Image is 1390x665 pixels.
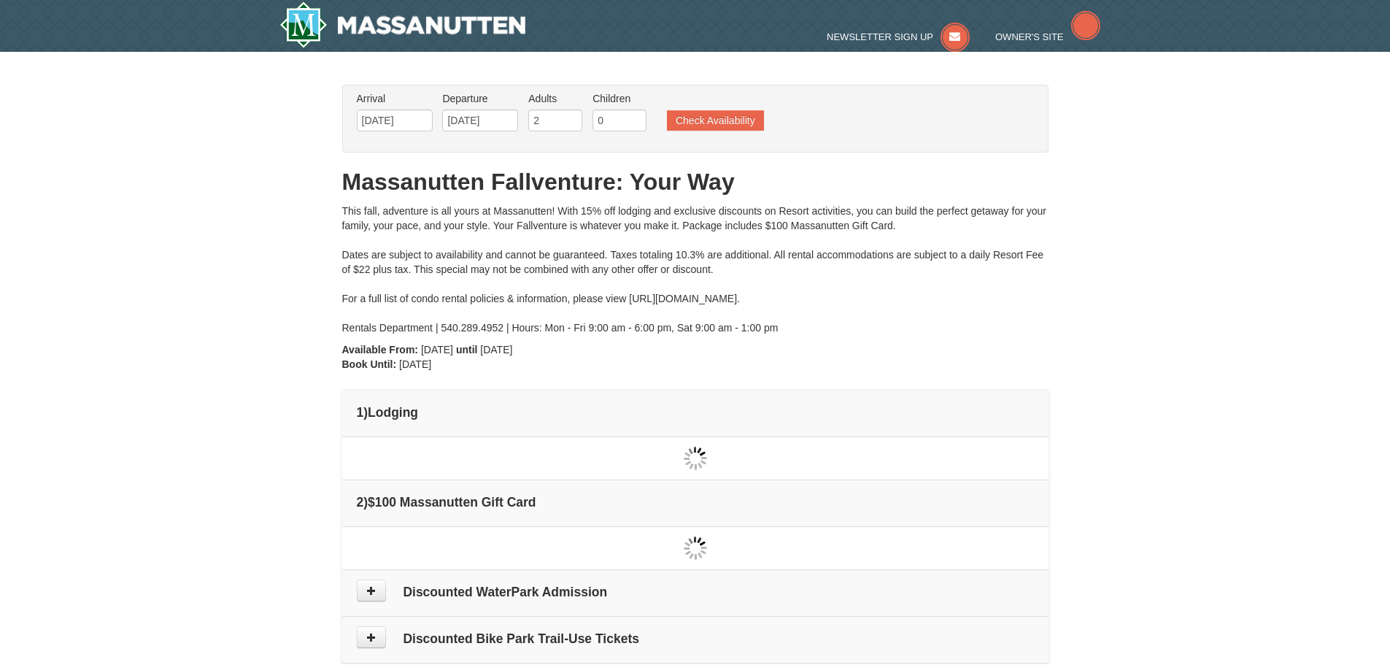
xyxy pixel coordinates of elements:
span: ) [363,495,368,510]
h4: 2 $100 Massanutten Gift Card [357,495,1034,510]
h4: Discounted WaterPark Admission [357,585,1034,599]
a: Owner's Site [995,31,1100,42]
span: [DATE] [399,358,431,370]
span: Newsletter Sign Up [827,31,933,42]
span: [DATE] [421,344,453,355]
label: Adults [528,91,582,106]
label: Departure [442,91,518,106]
img: Massanutten Resort Logo [279,1,526,48]
span: Owner's Site [995,31,1064,42]
h4: 1 Lodging [357,405,1034,420]
h1: Massanutten Fallventure: Your Way [342,167,1049,196]
h4: Discounted Bike Park Trail-Use Tickets [357,631,1034,646]
button: Check Availability [667,110,764,131]
a: Massanutten Resort [279,1,526,48]
label: Children [592,91,646,106]
strong: until [456,344,478,355]
img: wait gif [684,537,707,560]
span: [DATE] [480,344,512,355]
span: ) [363,405,368,420]
a: Newsletter Sign Up [827,31,970,42]
img: wait gif [684,447,707,470]
strong: Available From: [342,344,419,355]
strong: Book Until: [342,358,397,370]
div: This fall, adventure is all yours at Massanutten! With 15% off lodging and exclusive discounts on... [342,204,1049,335]
label: Arrival [357,91,433,106]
